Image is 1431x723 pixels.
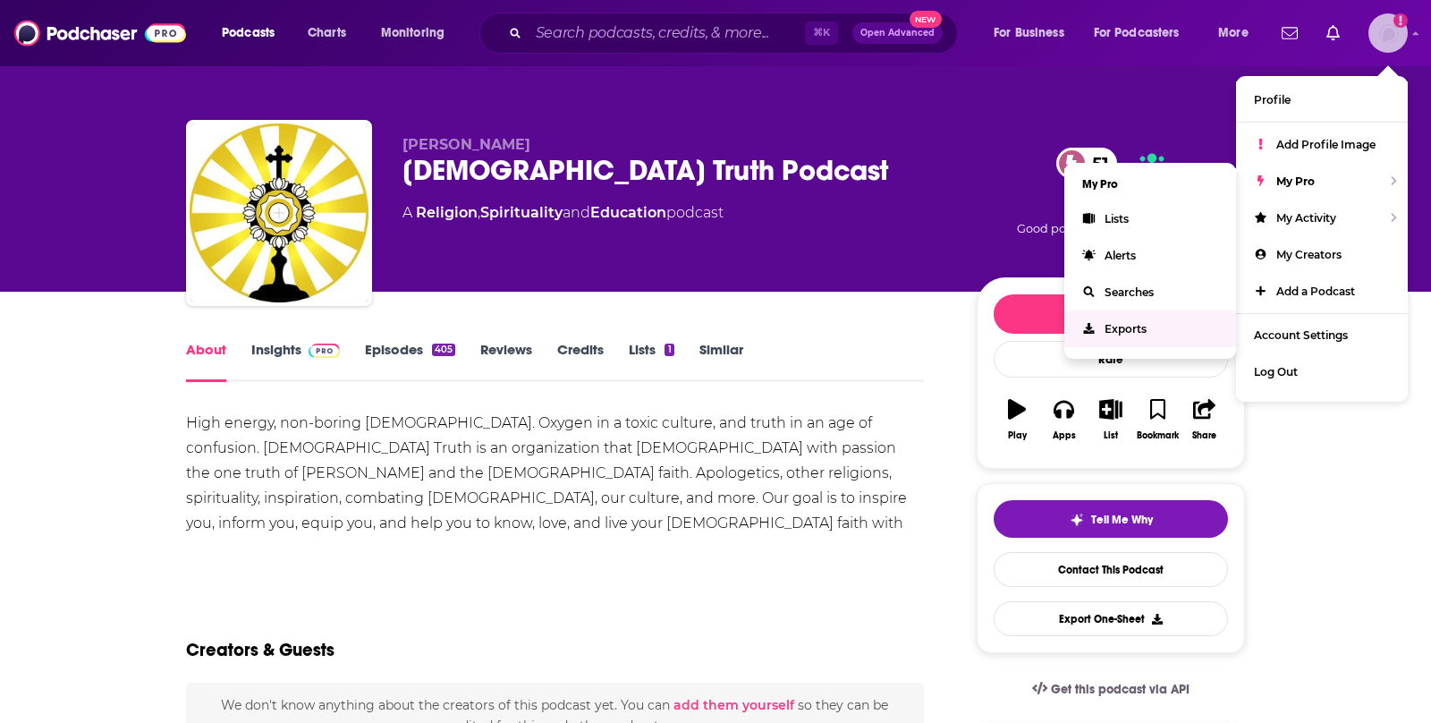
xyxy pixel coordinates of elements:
[994,552,1228,587] a: Contact This Podcast
[805,21,838,45] span: ⌘ K
[1018,668,1204,711] a: Get this podcast via API
[557,341,604,382] a: Credits
[1368,13,1408,53] button: Show profile menu
[1236,76,1408,402] ul: Show profile menu
[1104,430,1118,441] div: List
[368,19,468,47] button: open menu
[665,344,673,356] div: 1
[994,601,1228,636] button: Export One-Sheet
[432,344,455,356] div: 405
[190,123,368,302] img: Catholic Truth Podcast
[1091,513,1153,527] span: Tell Me Why
[563,204,590,221] span: and
[251,341,340,382] a: InsightsPodchaser Pro
[1368,13,1408,53] span: Logged in as antonettefrontgate
[402,136,530,153] span: [PERSON_NAME]
[1236,317,1408,353] a: Account Settings
[296,19,357,47] a: Charts
[977,136,1245,247] div: 51Good podcast? Give it some love!
[186,341,226,382] a: About
[994,500,1228,538] button: tell me why sparkleTell Me Why
[381,21,445,46] span: Monitoring
[994,21,1064,46] span: For Business
[186,639,334,661] h2: Creators & Guests
[1218,21,1249,46] span: More
[994,294,1228,334] button: Follow
[673,698,794,712] button: add them yourself
[496,13,975,54] div: Search podcasts, credits, & more...
[1094,21,1180,46] span: For Podcasters
[1319,18,1347,48] a: Show notifications dropdown
[14,16,186,50] img: Podchaser - Follow, Share and Rate Podcasts
[1051,682,1190,697] span: Get this podcast via API
[852,22,943,44] button: Open AdvancedNew
[309,344,340,358] img: Podchaser Pro
[1192,430,1216,441] div: Share
[1254,328,1348,342] span: Account Settings
[1008,430,1027,441] div: Play
[365,341,455,382] a: Episodes405
[1254,365,1298,379] span: Log Out
[1276,174,1315,188] span: My Pro
[994,341,1228,378] div: Rate
[416,204,478,221] a: Religion
[1236,273,1408,310] a: Add a Podcast
[186,411,924,561] div: High energy, non-boring [DEMOGRAPHIC_DATA]. Oxygen in a toxic culture, and truth in an age of con...
[1088,387,1134,452] button: List
[480,204,563,221] a: Spirituality
[1276,248,1342,261] span: My Creators
[1056,148,1118,179] a: 51
[1137,430,1179,441] div: Bookmark
[981,19,1087,47] button: open menu
[1053,430,1076,441] div: Apps
[1181,387,1228,452] button: Share
[1070,513,1084,527] img: tell me why sparkle
[402,202,724,224] div: A podcast
[308,21,346,46] span: Charts
[1236,81,1408,118] a: Profile
[1206,19,1271,47] button: open menu
[480,341,532,382] a: Reviews
[860,29,935,38] span: Open Advanced
[1393,13,1408,28] svg: Add a profile image
[1276,285,1355,298] span: Add a Podcast
[529,19,805,47] input: Search podcasts, credits, & more...
[1254,93,1291,106] span: Profile
[629,341,673,382] a: Lists1
[1236,126,1408,163] a: Add Profile Image
[209,19,298,47] button: open menu
[1236,236,1408,273] a: My Creators
[699,341,743,382] a: Similar
[910,11,942,28] span: New
[994,387,1040,452] button: Play
[1017,222,1205,235] span: Good podcast? Give it some love!
[590,204,666,221] a: Education
[1074,148,1118,179] span: 51
[478,204,480,221] span: ,
[1276,138,1376,151] span: Add Profile Image
[1274,18,1305,48] a: Show notifications dropdown
[222,21,275,46] span: Podcasts
[1134,387,1181,452] button: Bookmark
[1082,19,1206,47] button: open menu
[1276,211,1336,225] span: My Activity
[1040,387,1087,452] button: Apps
[1368,13,1408,53] img: User Profile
